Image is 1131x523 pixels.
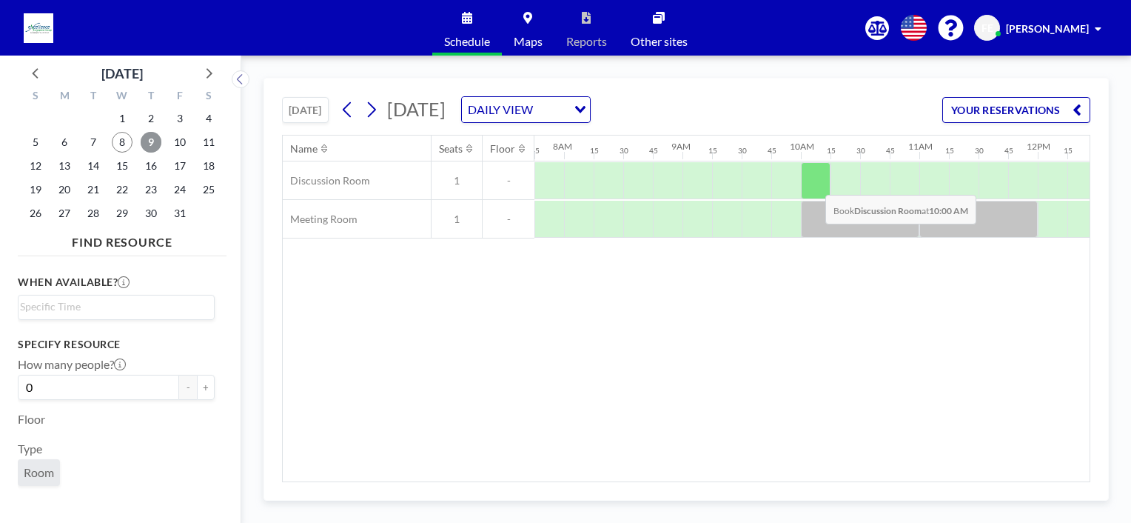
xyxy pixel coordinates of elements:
[444,36,490,47] span: Schedule
[462,97,590,122] div: Search for option
[101,63,143,84] div: [DATE]
[112,108,132,129] span: Wednesday, October 1, 2025
[112,156,132,176] span: Wednesday, October 15, 2025
[537,100,565,119] input: Search for option
[738,146,747,156] div: 30
[1027,141,1050,152] div: 12PM
[54,156,75,176] span: Monday, October 13, 2025
[1006,22,1089,35] span: [PERSON_NAME]
[19,296,214,318] div: Search for option
[141,203,161,224] span: Thursday, October 30, 2025
[483,174,534,187] span: -
[483,213,534,226] span: -
[141,108,161,129] span: Thursday, October 2, 2025
[432,174,482,187] span: 1
[198,156,219,176] span: Saturday, October 18, 2025
[54,179,75,200] span: Monday, October 20, 2025
[553,141,572,152] div: 8AM
[432,213,482,226] span: 1
[18,338,215,351] h3: Specify resource
[83,156,104,176] span: Tuesday, October 14, 2025
[790,141,814,152] div: 10AM
[827,146,836,156] div: 15
[170,156,190,176] span: Friday, October 17, 2025
[141,179,161,200] span: Thursday, October 23, 2025
[283,213,358,226] span: Meeting Room
[981,21,993,35] span: FE
[945,146,954,156] div: 15
[886,146,895,156] div: 45
[387,98,446,120] span: [DATE]
[79,87,108,107] div: T
[18,229,226,250] h4: FIND RESOURCE
[25,203,46,224] span: Sunday, October 26, 2025
[112,203,132,224] span: Wednesday, October 29, 2025
[708,146,717,156] div: 15
[929,205,968,216] b: 10:00 AM
[136,87,165,107] div: T
[198,132,219,153] span: Saturday, October 11, 2025
[671,141,691,152] div: 9AM
[170,108,190,129] span: Friday, October 3, 2025
[856,146,865,156] div: 30
[54,132,75,153] span: Monday, October 6, 2025
[194,87,223,107] div: S
[83,203,104,224] span: Tuesday, October 28, 2025
[18,442,42,456] label: Type
[975,146,984,156] div: 30
[25,132,46,153] span: Sunday, October 5, 2025
[490,142,515,156] div: Floor
[24,465,54,479] span: Room
[179,375,197,400] button: -
[112,132,132,153] span: Wednesday, October 8, 2025
[283,174,370,187] span: Discussion Room
[465,100,536,119] span: DAILY VIEW
[768,146,776,156] div: 45
[198,179,219,200] span: Saturday, October 25, 2025
[198,108,219,129] span: Saturday, October 4, 2025
[165,87,194,107] div: F
[170,203,190,224] span: Friday, October 31, 2025
[20,299,206,315] input: Search for option
[566,36,607,47] span: Reports
[1064,146,1073,156] div: 15
[18,357,126,372] label: How many people?
[112,179,132,200] span: Wednesday, October 22, 2025
[24,13,53,43] img: organization-logo
[25,179,46,200] span: Sunday, October 19, 2025
[620,146,628,156] div: 30
[141,132,161,153] span: Thursday, October 9, 2025
[108,87,137,107] div: W
[825,195,976,224] span: Book at
[631,36,688,47] span: Other sites
[649,146,658,156] div: 45
[83,132,104,153] span: Tuesday, October 7, 2025
[514,36,543,47] span: Maps
[854,205,922,216] b: Discussion Room
[170,132,190,153] span: Friday, October 10, 2025
[282,97,329,123] button: [DATE]
[590,146,599,156] div: 15
[197,375,215,400] button: +
[21,87,50,107] div: S
[170,179,190,200] span: Friday, October 24, 2025
[908,141,933,152] div: 11AM
[25,156,46,176] span: Sunday, October 12, 2025
[18,412,45,427] label: Floor
[942,97,1090,123] button: YOUR RESERVATIONS
[1004,146,1013,156] div: 45
[54,203,75,224] span: Monday, October 27, 2025
[83,179,104,200] span: Tuesday, October 21, 2025
[50,87,79,107] div: M
[531,146,540,156] div: 45
[290,142,318,156] div: Name
[141,156,161,176] span: Thursday, October 16, 2025
[439,142,463,156] div: Seats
